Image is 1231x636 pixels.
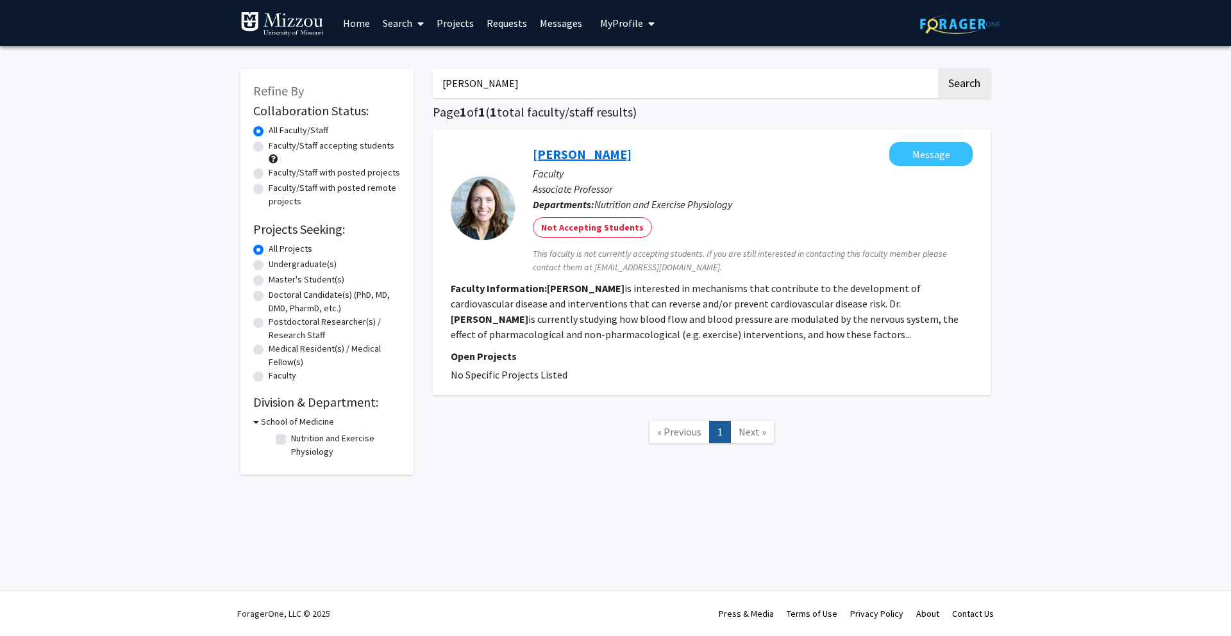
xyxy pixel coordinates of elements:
[594,198,732,211] span: Nutrition and Exercise Physiology
[240,12,324,37] img: University of Missouri Logo
[433,69,936,98] input: Search Keywords
[451,348,973,364] p: Open Projects
[261,415,334,428] h3: School of Medicine
[451,313,528,325] b: [PERSON_NAME]
[850,608,903,619] a: Privacy Policy
[916,608,939,619] a: About
[533,166,973,181] p: Faculty
[480,1,533,45] a: Requests
[269,315,401,342] label: Postdoctoral Researcher(s) / Research Staff
[269,124,328,137] label: All Faculty/Staff
[291,432,398,459] label: Nutrition and Exercise Physiology
[451,282,547,295] b: Faculty Information:
[237,591,330,636] div: ForagerOne, LLC © 2025
[478,104,485,120] span: 1
[451,282,959,341] fg-read-more: is interested in mechanisms that contribute to the development of cardiovascular disease and inte...
[269,288,401,315] label: Doctoral Candidate(s) (PhD, MD, DMD, PharmD, etc.)
[787,608,837,619] a: Terms of Use
[657,425,701,438] span: « Previous
[533,198,594,211] b: Departments:
[430,1,480,45] a: Projects
[433,104,991,120] h1: Page of ( total faculty/staff results)
[269,166,400,179] label: Faculty/Staff with posted projects
[709,421,731,443] a: 1
[253,103,401,118] h2: Collaboration Status:
[269,181,401,208] label: Faculty/Staff with posted remote projects
[253,222,401,237] h2: Projects Seeking:
[920,14,1000,34] img: ForagerOne Logo
[269,342,401,369] label: Medical Resident(s) / Medical Fellow(s)
[460,104,467,120] span: 1
[10,578,54,626] iframe: Chat
[253,395,401,410] h2: Division & Department:
[730,421,775,443] a: Next Page
[337,1,376,45] a: Home
[533,1,589,45] a: Messages
[269,242,312,256] label: All Projects
[533,146,632,162] a: [PERSON_NAME]
[889,142,973,166] button: Message Jacqueline Limberg
[547,282,624,295] b: [PERSON_NAME]
[451,368,567,381] span: No Specific Projects Listed
[433,408,991,460] nav: Page navigation
[719,608,774,619] a: Press & Media
[952,608,994,619] a: Contact Us
[269,257,337,271] label: Undergraduate(s)
[739,425,766,438] span: Next »
[533,247,973,274] span: This faculty is not currently accepting students. If you are still interested in contacting this ...
[600,17,643,29] span: My Profile
[269,273,344,286] label: Master's Student(s)
[269,139,394,152] label: Faculty/Staff accepting students
[269,369,296,382] label: Faculty
[649,421,710,443] a: Previous Page
[533,217,652,238] mat-chip: Not Accepting Students
[938,69,991,98] button: Search
[533,181,973,197] p: Associate Professor
[253,83,304,99] span: Refine By
[490,104,497,120] span: 1
[376,1,430,45] a: Search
